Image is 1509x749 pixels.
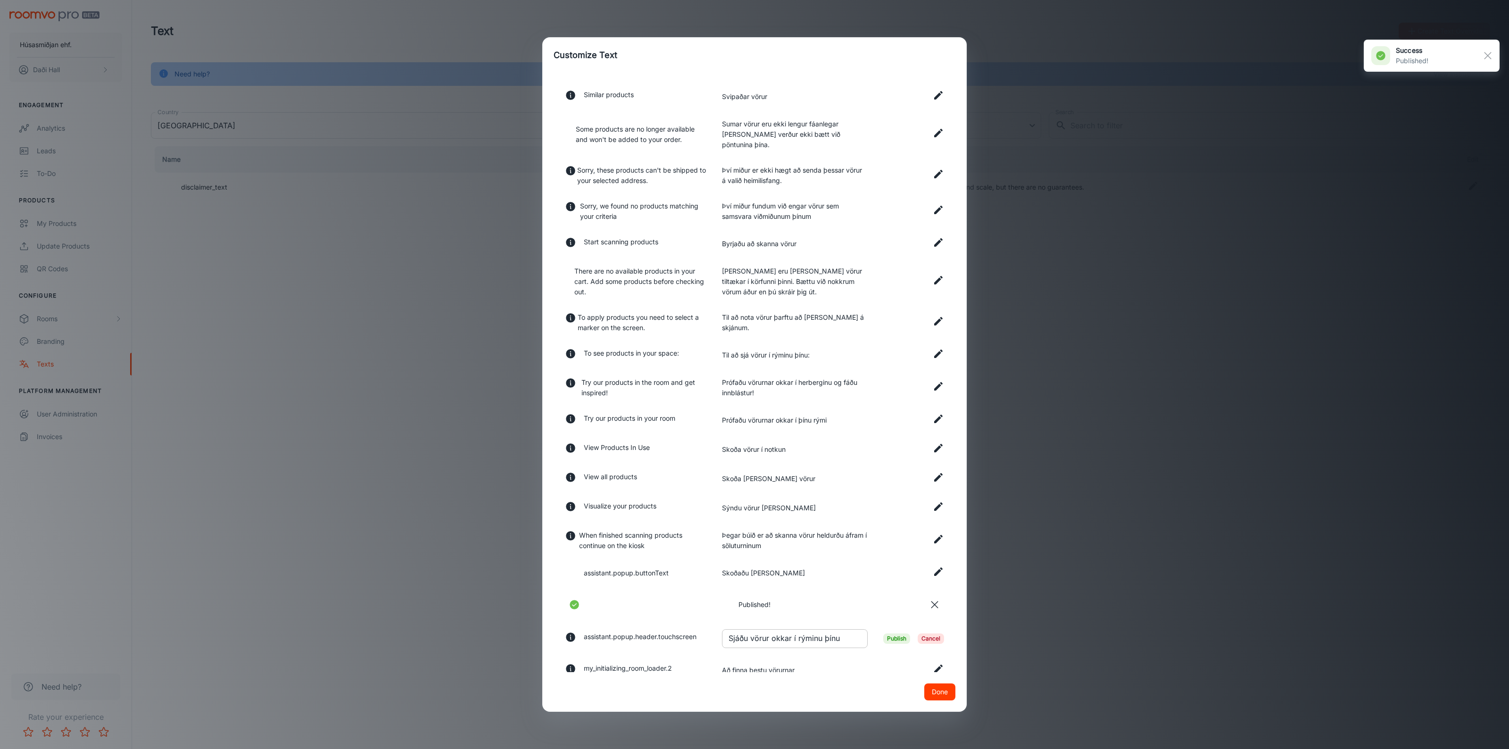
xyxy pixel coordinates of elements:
[738,599,771,610] p: Published!
[565,472,576,483] svg: "Button that when pressed will display the full list of products instead of a smaller subset".
[565,165,576,176] svg: Warning text to let user knows that their selected products cannot be shipped to their entered ad...
[565,90,576,101] svg: "A heading title that shows a list of products that are similar to the current product.".
[581,377,707,398] p: Try our products in the room and get inspired!
[584,237,658,251] p: Start scanning products
[565,201,576,212] svg: Warning message once no result found when user applying a search
[565,237,576,248] svg: Instruction to ask user to scan products.
[584,632,696,646] p: assistant.popup.header.touchscreen
[584,568,669,578] p: assistant.popup.buttonText
[584,90,634,104] p: Similar products
[584,348,679,362] p: To see products in your space:
[565,442,576,454] svg: Text on a button that when pressed will open a list of products that the user is currently intera...
[714,656,875,685] td: Að finna bestu vörurnar
[565,632,576,643] svg: Title of a dialog that directs user to click on the following button to browse products in the ro...
[565,530,576,541] svg: Instructon to ask users to check on kiosk after scanning products.
[918,633,944,644] span: Cancel
[714,193,875,229] td: Því miður fundum við engar vörur sem samsvara viðmiðunum þínum
[714,370,875,406] td: Prófaðu vörurnar okkar í herberginu og fáðu innblástur!
[565,312,576,324] svg: A more detailed message that appears on a popup to inform the user that they must select a marker...
[578,312,707,333] p: To apply products you need to select a marker on the screen.
[714,435,875,464] td: Skoða vörur í notkun
[565,413,576,424] svg: Instruction that explains the possibility of checking how different products would look in the us...
[714,464,875,493] td: Skoða [PERSON_NAME] vörur
[714,493,875,523] td: Sýndu vörur [PERSON_NAME]
[714,341,875,370] td: Til að sjá vörur í rýminu þínu:
[574,266,707,297] p: There are no available products in your cart. Add some products before checking out.
[565,348,576,359] svg: Title of instruction section to render products in customers room.
[584,413,675,427] p: Try our products in your room
[565,501,576,512] svg: Display product button text.
[584,501,656,515] p: Visualize your products
[714,111,875,158] td: Sumar vörur eru ekki lengur fáanlegar [PERSON_NAME] verður ekki bætt við pöntunina þína.
[584,442,650,457] p: View Products In Use
[584,663,672,677] p: my_initializing_room_loader.2
[924,683,955,700] button: Done
[714,305,875,341] td: Til að nota vörur þarftu að [PERSON_NAME] á skjánum.
[577,165,707,186] p: Sorry, these products can't be shipped to your selected address.
[1396,56,1429,66] p: Published!
[883,633,910,644] span: Publish
[576,124,707,145] p: Some products are no longer available and won't be added to your order.
[565,663,576,674] svg: Text shown on a web page loading screen to indicate that the best products for the uploaded image...
[584,472,637,486] p: View all products
[714,229,875,258] td: Byrjaðu að skanna vörur
[579,530,707,551] p: When finished scanning products continue on the kiosk
[580,201,707,222] p: Sorry, we found no products matching your criteria
[714,558,875,588] td: Skoðaðu [PERSON_NAME]
[714,158,875,193] td: Því miður er ekki hægt að senda þessar vörur á valið heimilisfang.
[714,523,875,558] td: Þegar búið er að skanna vörur heldurðu áfram í söluturninum
[1396,45,1429,56] h6: success
[565,377,576,389] svg: Instruction that explains the possibility of checking how different products would look in one of...
[714,258,875,305] td: [PERSON_NAME] eru [PERSON_NAME] vörur tiltækar í körfunni þinni. Bættu við nokkrum vörum áður en ...
[542,37,967,73] h2: Customize Text
[714,82,875,111] td: Svipaðar vörur
[714,406,875,435] td: Prófaðu vörurnar okkar í þínu rými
